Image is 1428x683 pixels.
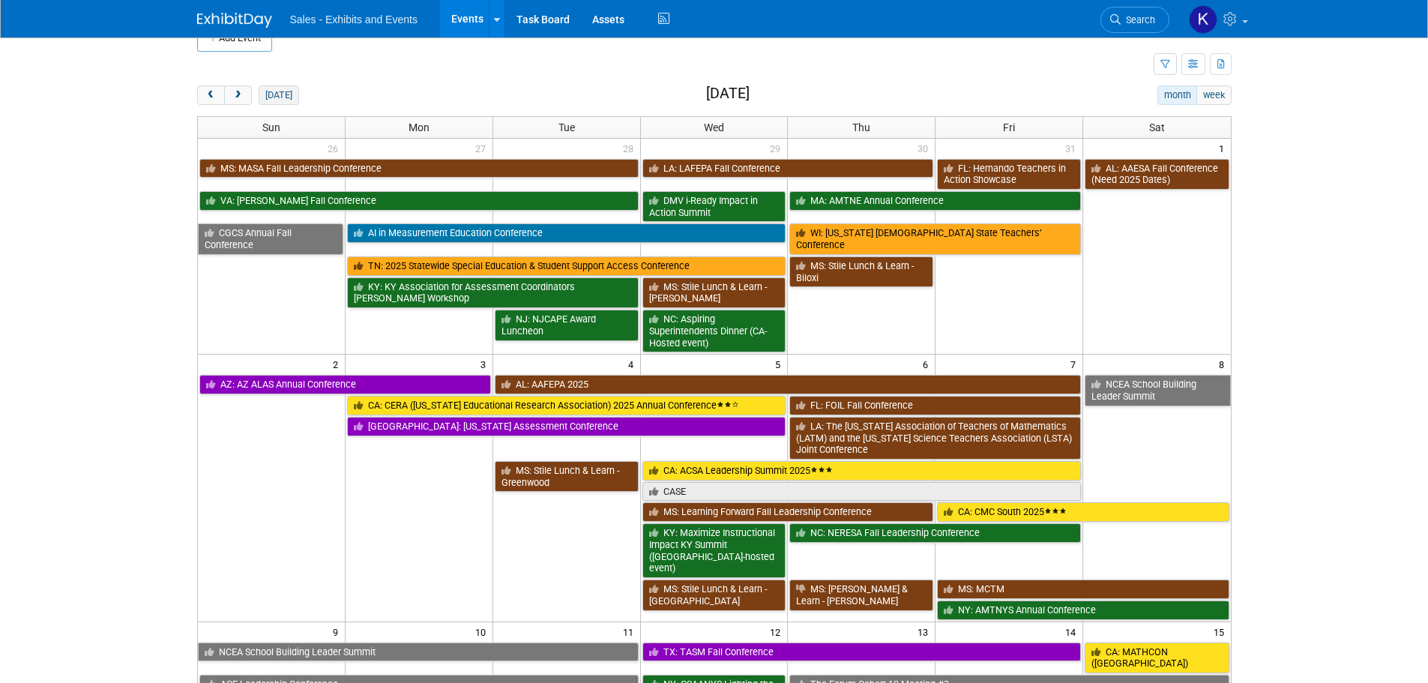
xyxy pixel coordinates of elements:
[789,417,1081,460] a: LA: The [US_STATE] Association of Teachers of Mathematics (LATM) and the [US_STATE] Science Teach...
[937,601,1229,620] a: NY: AMTNYS Annual Conference
[642,159,934,178] a: LA: LAFEPA Fall Conference
[474,622,492,641] span: 10
[789,256,933,287] a: MS: Stile Lunch & Learn - Biloxi
[558,121,575,133] span: Tue
[937,580,1229,599] a: MS: MCTM
[198,643,639,662] a: NCEA School Building Leader Summit
[197,13,272,28] img: ExhibitDay
[409,121,430,133] span: Mon
[198,223,343,254] a: CGCS Annual Fall Conference
[916,139,935,157] span: 30
[789,191,1081,211] a: MA: AMTNE Annual Conference
[326,139,345,157] span: 26
[1100,7,1169,33] a: Search
[789,580,933,610] a: MS: [PERSON_NAME] & Learn - [PERSON_NAME]
[262,121,280,133] span: Sun
[1212,622,1231,641] span: 15
[621,622,640,641] span: 11
[331,622,345,641] span: 9
[290,13,418,25] span: Sales - Exhibits and Events
[197,85,225,105] button: prev
[621,139,640,157] span: 28
[921,355,935,373] span: 6
[199,159,639,178] a: MS: MASA Fall Leadership Conference
[642,643,1082,662] a: TX: TASM Fall Conference
[1196,85,1231,105] button: week
[1085,643,1229,673] a: CA: MATHCON ([GEOGRAPHIC_DATA])
[1064,139,1082,157] span: 31
[642,277,786,308] a: MS: Stile Lunch & Learn - [PERSON_NAME]
[1064,622,1082,641] span: 14
[706,85,750,102] h2: [DATE]
[1085,375,1230,406] a: NCEA School Building Leader Summit
[1121,14,1155,25] span: Search
[642,502,934,522] a: MS: Learning Forward Fall Leadership Conference
[1069,355,1082,373] span: 7
[199,375,491,394] a: AZ: AZ ALAS Annual Conference
[224,85,252,105] button: next
[495,310,639,340] a: NJ: NJCAPE Award Luncheon
[642,482,1082,502] a: CASE
[331,355,345,373] span: 2
[704,121,724,133] span: Wed
[1157,85,1197,105] button: month
[627,355,640,373] span: 4
[495,375,1081,394] a: AL: AAFEPA 2025
[642,523,786,578] a: KY: Maximize Instructional Impact KY Summit ([GEOGRAPHIC_DATA]-hosted event)
[768,622,787,641] span: 12
[789,223,1081,254] a: WI: [US_STATE] [DEMOGRAPHIC_DATA] State Teachers’ Conference
[495,461,639,492] a: MS: Stile Lunch & Learn - Greenwood
[916,622,935,641] span: 13
[199,191,639,211] a: VA: [PERSON_NAME] Fall Conference
[1149,121,1165,133] span: Sat
[774,355,787,373] span: 5
[642,461,1082,481] a: CA: ACSA Leadership Summit 2025
[347,277,639,308] a: KY: KY Association for Assessment Coordinators [PERSON_NAME] Workshop
[347,417,786,436] a: [GEOGRAPHIC_DATA]: [US_STATE] Assessment Conference
[474,139,492,157] span: 27
[852,121,870,133] span: Thu
[642,580,786,610] a: MS: Stile Lunch & Learn - [GEOGRAPHIC_DATA]
[937,159,1081,190] a: FL: Hernando Teachers in Action Showcase
[259,85,298,105] button: [DATE]
[1217,355,1231,373] span: 8
[642,191,786,222] a: DMV i-Ready Impact in Action Summit
[1217,139,1231,157] span: 1
[789,396,1081,415] a: FL: FOIL Fall Conference
[937,502,1229,522] a: CA: CMC South 2025
[347,256,786,276] a: TN: 2025 Statewide Special Education & Student Support Access Conference
[789,523,1081,543] a: NC: NERESA Fall Leadership Conference
[347,223,786,243] a: AI in Measurement Education Conference
[768,139,787,157] span: 29
[642,310,786,352] a: NC: Aspiring Superintendents Dinner (CA-Hosted event)
[1189,5,1217,34] img: Kara Haven
[1085,159,1229,190] a: AL: AAESA Fall Conference (Need 2025 Dates)
[479,355,492,373] span: 3
[347,396,786,415] a: CA: CERA ([US_STATE] Educational Research Association) 2025 Annual Conference
[1003,121,1015,133] span: Fri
